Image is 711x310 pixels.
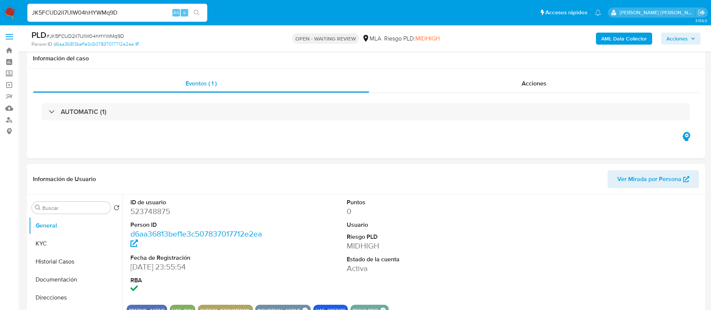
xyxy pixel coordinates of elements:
[415,34,440,43] span: MIDHIGH
[33,175,96,183] h1: Información de Usuario
[130,228,262,250] a: d6aa36813bef1e3c507837017712e2ea
[173,9,179,16] span: Alt
[595,9,601,16] a: Notificaciones
[698,9,705,16] a: Salir
[596,33,652,45] button: AML Data Collector
[347,198,483,207] dt: Puntos
[347,221,483,229] dt: Usuario
[189,7,204,18] button: search-icon
[130,198,267,207] dt: ID de usuario
[183,9,186,16] span: s
[31,41,52,48] b: Person ID
[130,254,267,262] dt: Fecha de Registración
[61,108,106,116] h3: AUTOMATIC (1)
[27,8,207,18] input: Buscar usuario o caso...
[522,79,546,88] span: Acciones
[46,32,124,40] span: # JK5FCUD2iI7UIW04hHYWMq9D
[29,235,123,253] button: KYC
[33,55,699,62] h1: Información del caso
[601,33,647,45] b: AML Data Collector
[130,276,267,285] dt: RBA
[347,263,483,274] dd: Activa
[42,205,108,211] input: Buscar
[384,34,440,43] span: Riesgo PLD:
[292,33,359,44] p: OPEN - WAITING REVIEW
[666,33,688,45] span: Acciones
[347,241,483,251] dd: MIDHIGH
[130,221,267,229] dt: Person ID
[347,255,483,264] dt: Estado de la cuenta
[42,103,690,120] div: AUTOMATIC (1)
[347,206,483,217] dd: 0
[347,233,483,241] dt: Riesgo PLD
[617,170,681,188] span: Ver Mirada por Persona
[31,29,46,41] b: PLD
[186,79,217,88] span: Eventos ( 1 )
[130,262,267,272] dd: [DATE] 23:55:54
[545,9,587,16] span: Accesos rápidos
[661,33,701,45] button: Acciones
[114,205,120,213] button: Volver al orden por defecto
[29,289,123,307] button: Direcciones
[130,206,267,217] dd: 523748875
[620,9,695,16] p: maria.acosta@mercadolibre.com
[608,170,699,188] button: Ver Mirada por Persona
[54,41,139,48] a: d6aa36813bef1e3c507837017712e2ea
[29,271,123,289] button: Documentación
[35,205,41,211] button: Buscar
[29,217,123,235] button: General
[29,253,123,271] button: Historial Casos
[362,34,381,43] div: MLA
